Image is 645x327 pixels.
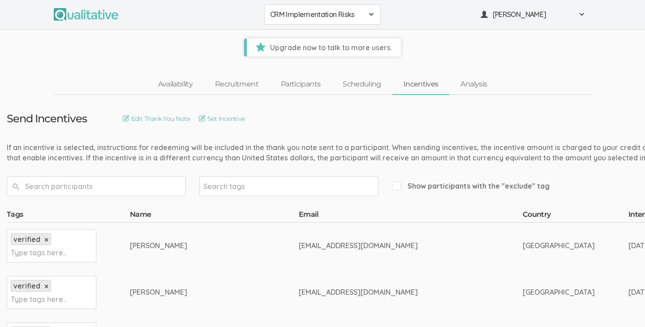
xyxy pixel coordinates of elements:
[11,293,67,305] input: Type tags here...
[204,75,270,94] a: Recruitment
[270,75,331,94] a: Participants
[600,284,645,327] iframe: Chat Widget
[44,283,48,290] a: ×
[449,75,498,94] a: Analysis
[299,269,523,316] td: [EMAIL_ADDRESS][DOMAIN_NAME]
[331,75,392,94] a: Scheduling
[270,9,363,20] span: CRM Implementation Risks
[7,210,130,222] th: Tags
[523,269,628,316] td: [GEOGRAPHIC_DATA]
[493,9,573,20] span: [PERSON_NAME]
[203,181,259,192] input: Search tags
[523,222,628,269] td: [GEOGRAPHIC_DATA]
[147,75,204,94] a: Availability
[7,113,87,125] h3: Send Incentives
[299,210,523,222] th: Email
[264,4,381,25] button: CRM Implementation Risks
[130,222,299,269] td: [PERSON_NAME]
[392,181,550,191] span: Show participants with the "exclude" tag
[299,222,523,269] td: [EMAIL_ADDRESS][DOMAIN_NAME]
[247,39,401,56] span: Upgrade now to talk to more users.
[130,269,299,316] td: [PERSON_NAME]
[13,281,40,290] span: verified
[130,210,299,222] th: Name
[244,39,401,56] a: Upgrade now to talk to more users.
[475,4,591,25] button: [PERSON_NAME]
[54,8,118,21] img: Qualitative
[13,235,40,244] span: verified
[44,236,48,244] a: ×
[7,176,186,196] input: Search participants
[11,247,67,258] input: Type tags here...
[392,75,450,94] a: Incentives
[199,114,245,124] a: Set Incentive
[523,210,628,222] th: Country
[123,114,190,124] a: Edit Thank You Note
